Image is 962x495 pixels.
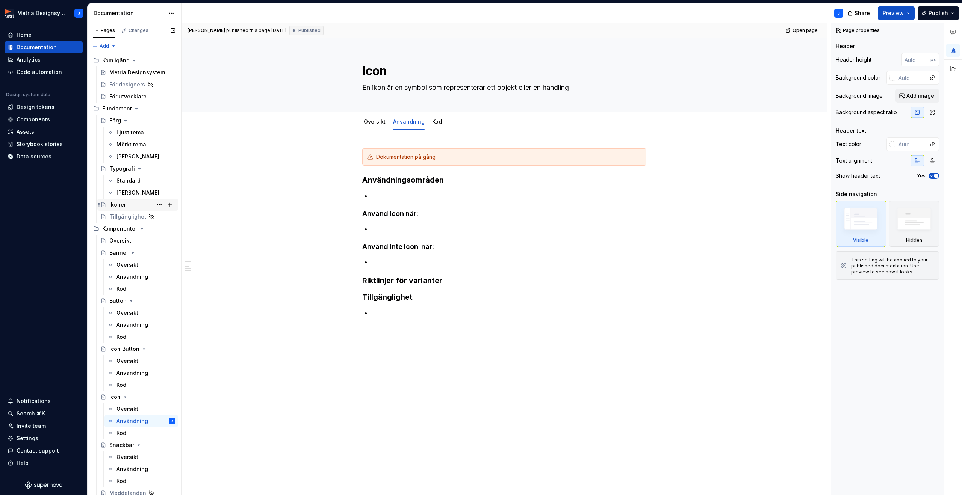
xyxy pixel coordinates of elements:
[90,223,178,235] div: Komponenter
[90,103,178,115] div: Fundament
[116,177,141,184] div: Standard
[895,137,926,151] input: Auto
[97,163,178,175] a: Typografi
[93,27,115,33] div: Pages
[836,42,855,50] div: Header
[188,27,225,33] span: [PERSON_NAME]
[844,6,875,20] button: Share
[836,201,886,247] div: Visible
[2,5,86,21] button: Metria DesignsystemJ
[97,247,178,259] a: Banner
[906,92,934,100] span: Add image
[5,101,83,113] a: Design tokens
[390,113,428,129] div: Användning
[362,175,646,185] h3: Användningsområden
[97,115,178,127] a: Färg
[104,367,178,379] a: Användning
[104,187,178,199] a: [PERSON_NAME]
[90,54,178,66] div: Kom igång
[5,420,83,432] a: Invite team
[104,307,178,319] a: Översikt
[836,92,883,100] div: Background image
[895,89,939,103] button: Add image
[100,43,109,49] span: Add
[97,391,178,403] a: Icon
[883,9,904,17] span: Preview
[116,453,138,461] div: Översikt
[104,415,178,427] a: AnvändningJ
[17,9,65,17] div: Metria Designsystem
[5,66,83,78] a: Code automation
[17,435,38,442] div: Settings
[17,56,41,63] div: Analytics
[116,477,126,485] div: Kod
[17,140,63,148] div: Storybook stories
[90,41,118,51] button: Add
[109,441,134,449] div: Snackbar
[116,153,159,160] div: [PERSON_NAME]
[930,57,936,63] p: px
[97,91,178,103] a: För utvecklare
[109,249,128,257] div: Banner
[836,56,871,63] div: Header height
[104,475,178,487] a: Kod
[109,201,126,208] div: Ikoner
[109,165,135,172] div: Typografi
[116,381,126,389] div: Kod
[109,213,146,220] div: Tillgänglighet
[97,343,178,355] a: Icon Button
[853,237,868,243] div: Visible
[17,44,57,51] div: Documentation
[97,199,178,211] a: Ikoner
[5,126,83,138] a: Assets
[5,151,83,163] a: Data sources
[878,6,915,20] button: Preview
[855,9,870,17] span: Share
[94,9,165,17] div: Documentation
[895,71,926,85] input: Auto
[25,481,62,489] svg: Supernova Logo
[889,201,939,247] div: Hidden
[376,153,641,161] div: Dokumentation på gång
[836,172,880,180] div: Show header text
[109,117,121,124] div: Färg
[104,403,178,415] a: Översikt
[836,190,877,198] div: Side navigation
[109,69,165,76] div: Metria Designsystem
[836,127,866,134] div: Header text
[17,397,51,405] div: Notifications
[362,275,646,286] h3: Riktlinjer för varianter
[104,271,178,283] a: Användning
[364,118,386,125] a: Översikt
[97,295,178,307] a: Button
[836,140,861,148] div: Text color
[97,78,178,91] a: För designers
[116,333,126,341] div: Kod
[102,57,130,64] div: Kom igång
[109,345,139,353] div: Icon Button
[104,151,178,163] a: [PERSON_NAME]
[116,465,148,473] div: Användning
[17,116,50,123] div: Components
[116,309,138,317] div: Översikt
[116,357,138,365] div: Översikt
[362,210,418,217] strong: Använd Icon när:
[109,237,131,244] div: Översikt
[432,118,442,125] a: Kod
[851,257,934,275] div: This setting will be applied to your published documentation. Use preview to see how it looks.
[17,68,62,76] div: Code automation
[17,447,59,454] div: Contact support
[5,407,83,420] button: Search ⌘K
[104,355,178,367] a: Översikt
[17,459,29,467] div: Help
[362,292,646,302] h3: Tillgänglighet
[104,127,178,139] a: Ljust tema
[429,113,445,129] div: Kod
[129,27,148,33] div: Changes
[5,9,14,18] img: fcc7d103-c4a6-47df-856c-21dae8b51a16.png
[104,379,178,391] a: Kod
[838,10,840,16] div: J
[5,457,83,469] button: Help
[929,9,948,17] span: Publish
